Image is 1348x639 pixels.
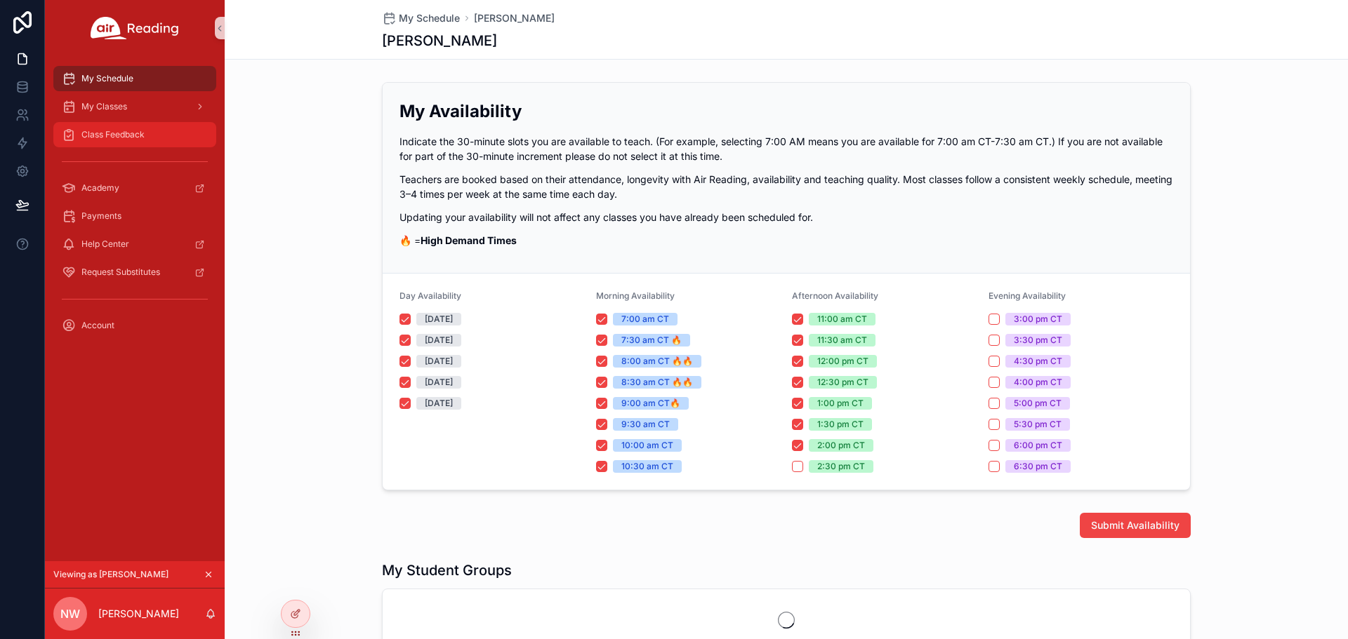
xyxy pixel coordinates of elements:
[1014,460,1062,473] div: 6:30 pm CT
[621,355,693,368] div: 8:00 am CT 🔥🔥
[1014,313,1062,325] div: 3:00 pm CT
[53,175,216,201] a: Academy
[399,210,1173,224] p: Updating your availability will not affect any classes you have already been scheduled for.
[621,397,680,410] div: 9:00 am CT🔥
[81,129,145,140] span: Class Feedback
[53,203,216,229] a: Payments
[817,397,864,410] div: 1:00 pm CT
[621,313,669,325] div: 7:00 am CT
[53,122,216,147] a: Class Feedback
[81,210,121,222] span: Payments
[792,290,878,301] span: Afternoon Availability
[399,172,1173,201] p: Teachers are booked based on their attendance, longevity with Air Reading, availability and teach...
[53,260,216,285] a: Request Substitutes
[81,267,160,278] span: Request Substitutes
[425,313,453,325] div: [DATE]
[621,376,693,389] div: 8:30 am CT 🔥🔥
[425,376,453,389] div: [DATE]
[621,460,673,473] div: 10:30 am CT
[382,560,512,580] h1: My Student Groups
[621,439,673,452] div: 10:00 am CT
[1014,397,1062,410] div: 5:00 pm CT
[53,231,216,257] a: Help Center
[382,31,497,51] h1: [PERSON_NAME]
[817,334,867,347] div: 11:30 am CT
[1080,513,1191,538] button: Submit Availability
[817,376,868,389] div: 12:30 pm CT
[1014,439,1062,452] div: 6:00 pm CT
[817,460,865,473] div: 2:30 pm CT
[399,233,1173,248] p: 🔥 =
[399,290,461,301] span: Day Availability
[91,17,179,39] img: App logo
[399,100,1173,123] h2: My Availability
[817,355,868,368] div: 12:00 pm CT
[421,234,517,246] strong: High Demand Times
[60,605,80,622] span: NW
[81,238,129,250] span: Help Center
[98,607,179,621] p: [PERSON_NAME]
[81,101,127,112] span: My Classes
[399,11,460,25] span: My Schedule
[1014,355,1062,368] div: 4:30 pm CT
[817,439,865,452] div: 2:00 pm CT
[81,320,114,331] span: Account
[53,569,168,580] span: Viewing as [PERSON_NAME]
[81,73,133,84] span: My Schedule
[1014,376,1062,389] div: 4:00 pm CT
[425,397,453,410] div: [DATE]
[474,11,555,25] a: [PERSON_NAME]
[817,418,864,431] div: 1:30 pm CT
[621,334,682,347] div: 7:30 am CT 🔥
[596,290,675,301] span: Morning Availability
[425,334,453,347] div: [DATE]
[382,11,460,25] a: My Schedule
[53,66,216,91] a: My Schedule
[53,94,216,119] a: My Classes
[81,182,119,194] span: Academy
[1091,518,1179,532] span: Submit Availability
[399,134,1173,163] p: Indicate the 30-minute slots you are available to teach. (For example, selecting 7:00 AM means yo...
[45,56,225,356] div: scrollable content
[1014,418,1062,431] div: 5:30 pm CT
[1014,334,1062,347] div: 3:30 pm CT
[621,418,670,431] div: 9:30 am CT
[817,313,867,325] div: 11:00 am CT
[53,313,216,338] a: Account
[989,290,1066,301] span: Evening Availability
[425,355,453,368] div: [DATE]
